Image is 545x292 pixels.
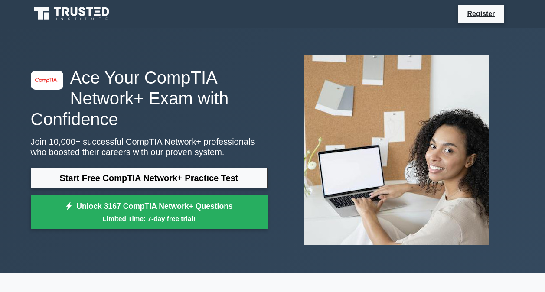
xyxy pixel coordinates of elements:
a: Register [462,8,500,19]
small: Limited Time: 7-day free trial! [42,214,257,224]
h1: Ace Your CompTIA Network+ Exam with Confidence [31,67,268,130]
a: Unlock 3167 CompTIA Network+ QuestionsLimited Time: 7-day free trial! [31,195,268,230]
a: Start Free CompTIA Network+ Practice Test [31,168,268,188]
p: Join 10,000+ successful CompTIA Network+ professionals who boosted their careers with our proven ... [31,136,268,157]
